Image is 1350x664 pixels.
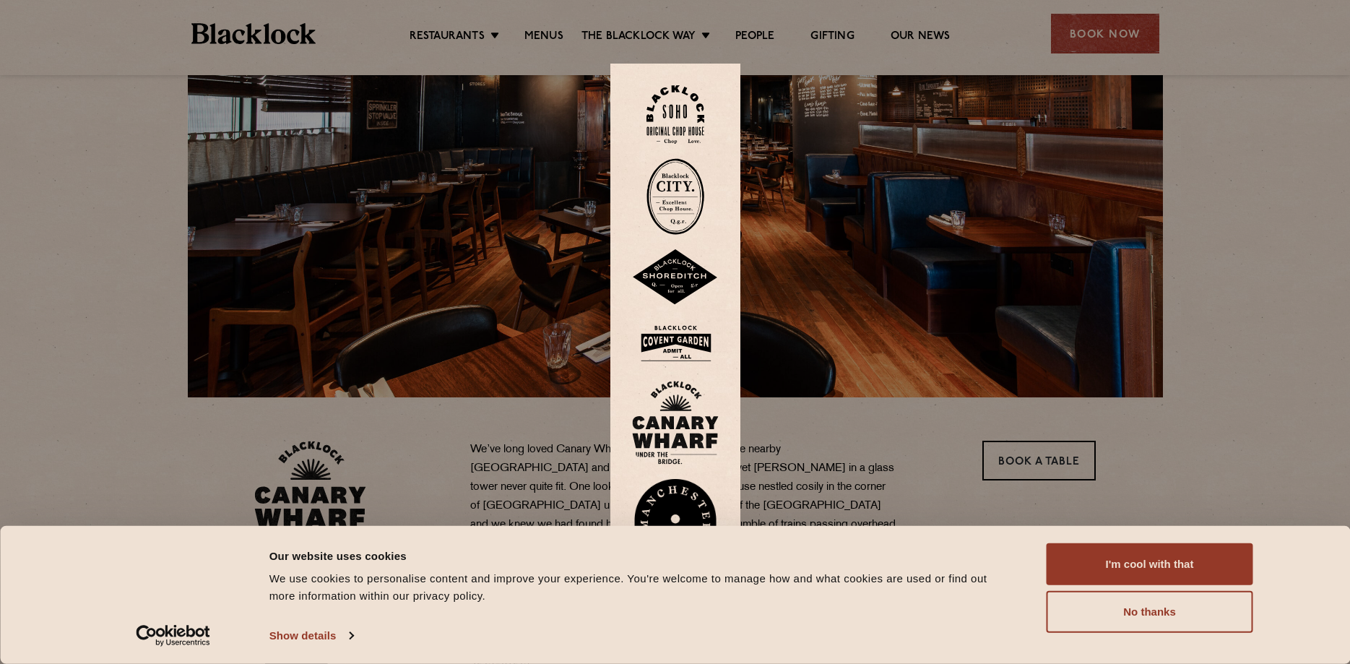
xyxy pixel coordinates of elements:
img: BL_CW_Logo_Website.svg [632,381,719,465]
img: Soho-stamp-default.svg [646,85,704,144]
img: BL_Manchester_Logo-bleed.png [632,479,719,579]
div: Our website uses cookies [269,547,1014,564]
a: Usercentrics Cookiebot - opens in a new window [110,625,236,647]
button: I'm cool with that [1047,543,1253,585]
button: No thanks [1047,591,1253,633]
a: Show details [269,625,353,647]
div: We use cookies to personalise content and improve your experience. You're welcome to manage how a... [269,570,1014,605]
img: BLA_1470_CoventGarden_Website_Solid.svg [632,320,719,367]
img: Shoreditch-stamp-v2-default.svg [632,249,719,306]
img: City-stamp-default.svg [646,158,704,235]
